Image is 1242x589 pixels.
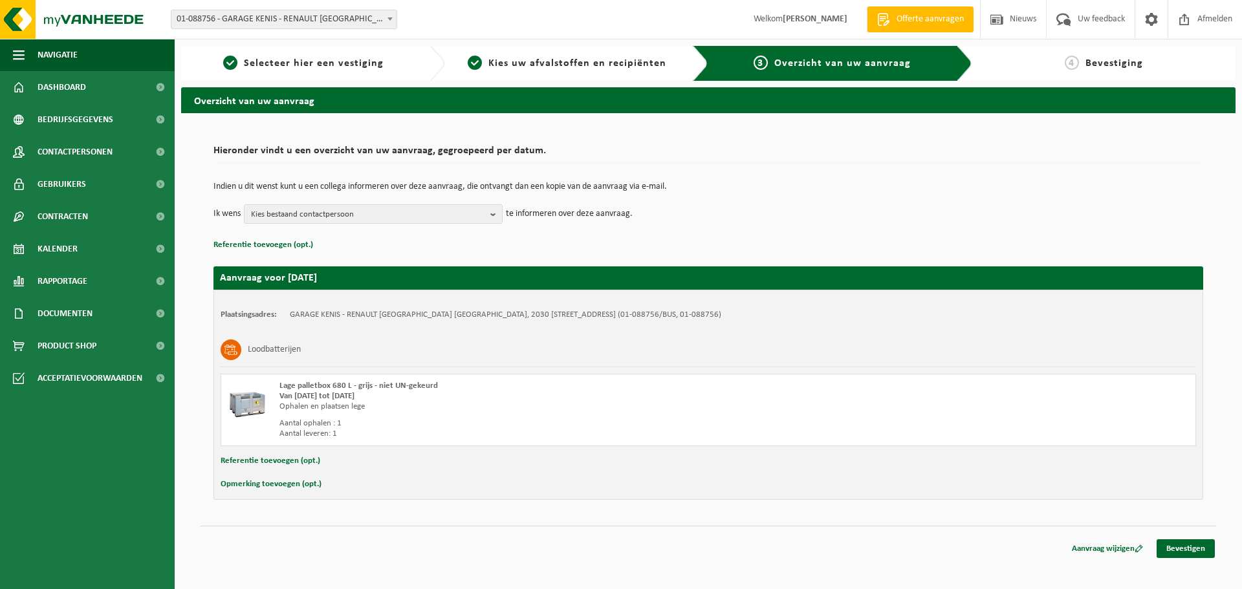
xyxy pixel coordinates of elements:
[220,273,317,283] strong: Aanvraag voor [DATE]
[1157,539,1215,558] a: Bevestigen
[171,10,397,28] span: 01-088756 - GARAGE KENIS - RENAULT ANTWERPEN NV - ANTWERPEN
[38,265,87,297] span: Rapportage
[279,429,760,439] div: Aantal leveren: 1
[181,87,1236,112] h2: Overzicht van uw aanvraag
[1085,58,1143,69] span: Bevestiging
[506,204,633,224] p: te informeren over deze aanvraag.
[228,381,267,420] img: PB-LB-0680-HPE-GY-01.png
[893,13,967,26] span: Offerte aanvragen
[867,6,974,32] a: Offerte aanvragen
[171,10,397,29] span: 01-088756 - GARAGE KENIS - RENAULT ANTWERPEN NV - ANTWERPEN
[221,476,321,493] button: Opmerking toevoegen (opt.)
[774,58,911,69] span: Overzicht van uw aanvraag
[38,168,86,200] span: Gebruikers
[468,56,482,70] span: 2
[38,200,88,233] span: Contracten
[38,330,96,362] span: Product Shop
[754,56,768,70] span: 3
[244,58,384,69] span: Selecteer hier een vestiging
[290,310,721,320] td: GARAGE KENIS - RENAULT [GEOGRAPHIC_DATA] [GEOGRAPHIC_DATA], 2030 [STREET_ADDRESS] (01-088756/BUS,...
[223,56,237,70] span: 1
[279,402,760,412] div: Ophalen en plaatsen lege
[213,182,1203,191] p: Indien u dit wenst kunt u een collega informeren over deze aanvraag, die ontvangt dan een kopie v...
[213,145,1203,163] h2: Hieronder vindt u een overzicht van uw aanvraag, gegroepeerd per datum.
[38,39,78,71] span: Navigatie
[1065,56,1079,70] span: 4
[783,14,847,24] strong: [PERSON_NAME]
[279,381,438,390] span: Lage palletbox 680 L - grijs - niet UN-gekeurd
[38,71,86,103] span: Dashboard
[452,56,683,71] a: 2Kies uw afvalstoffen en recipiënten
[221,453,320,469] button: Referentie toevoegen (opt.)
[488,58,666,69] span: Kies uw afvalstoffen en recipiënten
[213,204,241,224] p: Ik wens
[1062,539,1153,558] a: Aanvraag wijzigen
[38,103,113,136] span: Bedrijfsgegevens
[248,339,301,360] h3: Loodbatterijen
[38,362,142,394] span: Acceptatievoorwaarden
[279,392,354,400] strong: Van [DATE] tot [DATE]
[38,233,78,265] span: Kalender
[213,237,313,253] button: Referentie toevoegen (opt.)
[188,56,419,71] a: 1Selecteer hier een vestiging
[279,418,760,429] div: Aantal ophalen : 1
[38,297,93,330] span: Documenten
[251,205,485,224] span: Kies bestaand contactpersoon
[221,310,277,319] strong: Plaatsingsadres:
[38,136,113,168] span: Contactpersonen
[244,204,503,224] button: Kies bestaand contactpersoon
